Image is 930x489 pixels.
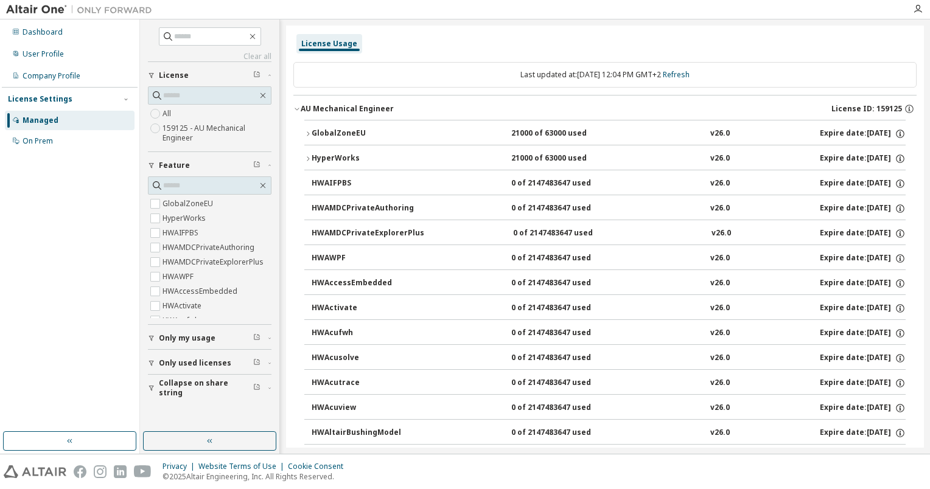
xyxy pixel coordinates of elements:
div: 0 of 2147483647 used [511,428,621,439]
div: License Settings [8,94,72,104]
button: Feature [148,152,271,179]
img: altair_logo.svg [4,465,66,478]
div: 0 of 2147483647 used [511,253,621,264]
button: Only my usage [148,325,271,352]
div: 0 of 2147483647 used [511,203,621,214]
div: v26.0 [710,353,730,364]
div: 0 of 2147483647 used [513,228,623,239]
div: v26.0 [710,153,730,164]
label: HWAMDCPrivateAuthoring [163,240,257,255]
label: HWAccessEmbedded [163,284,240,299]
button: HWActivate0 of 2147483647 usedv26.0Expire date:[DATE] [312,295,906,322]
img: youtube.svg [134,465,152,478]
label: HWActivate [163,299,204,313]
div: HWAccessEmbedded [312,278,421,289]
div: 0 of 2147483647 used [511,378,621,389]
div: 21000 of 63000 used [511,153,621,164]
label: HWAIFPBS [163,226,201,240]
div: Expire date: [DATE] [820,378,906,389]
div: Expire date: [DATE] [820,278,906,289]
label: GlobalZoneEU [163,196,215,211]
div: HWActivate [312,303,421,314]
span: License [159,71,189,80]
div: License Usage [301,39,357,49]
div: Expire date: [DATE] [820,253,906,264]
img: linkedin.svg [114,465,127,478]
div: Last updated at: [DATE] 12:04 PM GMT+2 [293,62,917,88]
div: 0 of 2147483647 used [511,278,621,289]
div: HWAMDCPrivateAuthoring [312,203,421,214]
p: © 2025 Altair Engineering, Inc. All Rights Reserved. [163,471,351,482]
div: Expire date: [DATE] [820,403,906,414]
label: HWAMDCPrivateExplorerPlus [163,255,266,269]
div: v26.0 [710,428,730,439]
div: Company Profile [23,71,80,81]
div: On Prem [23,136,53,146]
button: HWAltairBushingModel0 of 2147483647 usedv26.0Expire date:[DATE] [312,420,906,446]
div: AU Mechanical Engineer [301,104,394,114]
button: HWAcuview0 of 2147483647 usedv26.0Expire date:[DATE] [312,395,906,421]
div: Expire date: [DATE] [820,178,906,189]
div: HWAcutrace [312,378,421,389]
div: 0 of 2147483647 used [511,178,621,189]
button: HWAWPF0 of 2147483647 usedv26.0Expire date:[DATE] [312,245,906,272]
div: Website Terms of Use [198,462,288,471]
button: HWAcusolve0 of 2147483647 usedv26.0Expire date:[DATE] [312,345,906,372]
div: v26.0 [711,228,731,239]
div: Dashboard [23,27,63,37]
div: HWAltairBushingModel [312,428,421,439]
div: v26.0 [710,303,730,314]
div: Managed [23,116,58,125]
label: 159125 - AU Mechanical Engineer [163,121,271,145]
div: GlobalZoneEU [312,128,421,139]
span: Only used licenses [159,358,231,368]
div: Expire date: [DATE] [820,353,906,364]
button: HWAMDCPrivateExplorerPlus0 of 2147483647 usedv26.0Expire date:[DATE] [312,220,906,247]
div: 0 of 2147483647 used [511,328,621,339]
div: HWAcuview [312,403,421,414]
div: v26.0 [710,403,730,414]
button: Collapse on share string [148,375,271,401]
div: HWAcusolve [312,353,421,364]
div: 0 of 2147483647 used [511,303,621,314]
span: Feature [159,161,190,170]
div: Expire date: [DATE] [820,128,906,139]
a: Refresh [663,69,690,80]
div: v26.0 [710,178,730,189]
div: Expire date: [DATE] [820,328,906,339]
div: Expire date: [DATE] [820,228,906,239]
div: 21000 of 63000 used [511,128,621,139]
button: GlobalZoneEU21000 of 63000 usedv26.0Expire date:[DATE] [304,120,906,147]
button: HWAltairCopilotHyperWorks0 of 2147483647 usedv26.0Expire date:[DATE] [312,445,906,471]
div: v26.0 [710,128,730,139]
div: Cookie Consent [288,462,351,471]
div: Expire date: [DATE] [820,153,906,164]
div: Expire date: [DATE] [820,203,906,214]
button: HWAIFPBS0 of 2147483647 usedv26.0Expire date:[DATE] [312,170,906,197]
button: License [148,62,271,89]
div: HyperWorks [312,153,421,164]
div: User Profile [23,49,64,59]
div: HWAMDCPrivateExplorerPlus [312,228,424,239]
label: HWAcufwh [163,313,201,328]
img: Altair One [6,4,158,16]
div: v26.0 [710,253,730,264]
span: Only my usage [159,333,215,343]
button: AU Mechanical EngineerLicense ID: 159125 [293,95,917,122]
span: Collapse on share string [159,378,253,398]
a: Clear all [148,52,271,61]
span: Clear filter [253,383,260,393]
button: HWAcufwh0 of 2147483647 usedv26.0Expire date:[DATE] [312,320,906,347]
label: HyperWorks [163,211,208,226]
div: 0 of 2147483647 used [511,353,621,364]
label: All [163,106,173,121]
button: HWAccessEmbedded0 of 2147483647 usedv26.0Expire date:[DATE] [312,270,906,297]
div: HWAWPF [312,253,421,264]
label: HWAWPF [163,269,196,284]
img: instagram.svg [94,465,107,478]
button: HWAMDCPrivateAuthoring0 of 2147483647 usedv26.0Expire date:[DATE] [312,195,906,222]
div: 0 of 2147483647 used [511,403,621,414]
div: Expire date: [DATE] [820,303,906,314]
div: HWAIFPBS [312,178,421,189]
div: v26.0 [710,278,730,289]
